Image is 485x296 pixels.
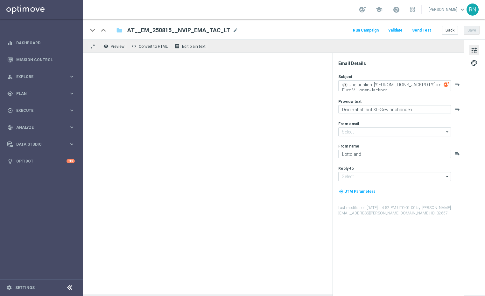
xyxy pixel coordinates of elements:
[7,125,69,130] div: Analyze
[469,45,479,55] button: tune
[16,153,67,170] a: Optibot
[7,74,69,80] div: Explore
[67,159,75,163] div: +10
[338,74,352,79] label: Subject
[376,6,383,13] span: school
[411,26,432,35] button: Send Test
[7,125,13,130] i: track_changes
[7,57,75,62] button: Mission Control
[7,108,69,113] div: Execute
[338,61,463,66] div: Email Details
[182,44,206,49] span: Edit plain text
[444,172,451,181] i: arrow_drop_down
[338,144,359,149] label: From name
[69,90,75,97] i: keyboard_arrow_right
[103,44,109,49] i: remove_red_eye
[428,5,467,14] a: [PERSON_NAME]keyboard_arrow_down
[338,205,463,216] label: Last modified on [DATE] at 4:52 PM UTC-02:00 by [PERSON_NAME][EMAIL_ADDRESS][PERSON_NAME][DOMAIN_...
[344,189,376,194] span: UTM Parameters
[131,44,137,49] span: code
[69,141,75,147] i: keyboard_arrow_right
[102,42,127,50] button: remove_red_eye Preview
[7,108,75,113] button: play_circle_outline Execute keyboard_arrow_right
[7,159,75,164] button: lightbulb Optibot +10
[130,42,171,50] button: code Convert to HTML
[352,26,380,35] button: Run Campaign
[7,142,75,147] button: Data Studio keyboard_arrow_right
[7,91,75,96] button: gps_fixed Plan keyboard_arrow_right
[338,99,362,104] label: Preview text
[6,285,12,291] i: settings
[444,82,449,87] img: optiGenie.svg
[7,125,75,130] button: track_changes Analyze keyboard_arrow_right
[339,189,343,194] i: my_location
[338,127,451,136] input: Select
[338,172,451,181] input: Select
[7,74,75,79] button: person_search Explore keyboard_arrow_right
[7,40,13,46] i: equalizer
[7,51,75,68] div: Mission Control
[471,46,478,54] span: tune
[69,124,75,130] i: keyboard_arrow_right
[471,59,478,67] span: palette
[464,26,480,35] button: Save
[233,27,238,33] span: mode_edit
[16,109,69,112] span: Execute
[338,188,376,195] button: my_location UTM Parameters
[338,166,354,171] label: Reply-to
[455,82,460,87] button: playlist_add
[7,40,75,46] button: equalizer Dashboard
[173,42,208,50] button: receipt Edit plain text
[7,91,69,97] div: Plan
[15,286,35,290] a: Settings
[455,151,460,156] button: playlist_add
[116,25,123,35] button: folder
[387,26,404,35] button: Validate
[175,44,180,49] i: receipt
[16,126,69,129] span: Analyze
[7,158,13,164] i: lightbulb
[7,153,75,170] div: Optibot
[139,44,168,49] span: Convert to HTML
[338,121,359,126] label: From email
[388,28,403,32] span: Validate
[467,4,479,16] div: RN
[111,44,124,49] span: Preview
[442,26,458,35] button: Back
[16,92,69,96] span: Plan
[16,51,75,68] a: Mission Control
[16,142,69,146] span: Data Studio
[7,74,13,80] i: person_search
[16,34,75,51] a: Dashboard
[127,26,230,34] span: AT__EM_250815__NVIP_EMA_TAC_LT
[7,141,69,147] div: Data Studio
[7,108,13,113] i: play_circle_outline
[459,6,466,13] span: keyboard_arrow_down
[469,58,479,68] button: palette
[7,34,75,51] div: Dashboard
[444,128,451,136] i: arrow_drop_down
[7,91,13,97] i: gps_fixed
[455,106,460,112] button: playlist_add
[429,211,448,215] span: | ID: 32657
[69,74,75,80] i: keyboard_arrow_right
[69,107,75,113] i: keyboard_arrow_right
[16,75,69,79] span: Explore
[116,26,123,34] i: folder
